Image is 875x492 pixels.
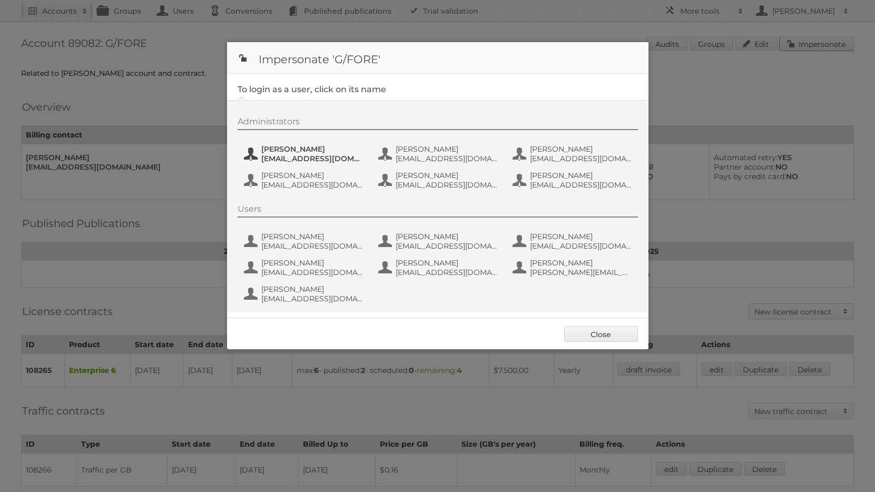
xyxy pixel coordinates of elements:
[377,257,501,278] button: [PERSON_NAME] [EMAIL_ADDRESS][DOMAIN_NAME]
[243,170,367,191] button: [PERSON_NAME] [EMAIL_ADDRESS][DOMAIN_NAME]
[261,154,363,163] span: [EMAIL_ADDRESS][DOMAIN_NAME]
[261,144,363,154] span: [PERSON_NAME]
[227,42,648,74] h1: Impersonate 'G/FORE'
[243,283,367,304] button: [PERSON_NAME] [EMAIL_ADDRESS][DOMAIN_NAME]
[396,171,498,180] span: [PERSON_NAME]
[238,116,638,130] div: Administrators
[530,180,632,190] span: [EMAIL_ADDRESS][DOMAIN_NAME]
[512,231,635,252] button: [PERSON_NAME] [EMAIL_ADDRESS][DOMAIN_NAME]
[261,268,363,277] span: [EMAIL_ADDRESS][DOMAIN_NAME]
[530,154,632,163] span: [EMAIL_ADDRESS][DOMAIN_NAME]
[396,268,498,277] span: [EMAIL_ADDRESS][DOMAIN_NAME]
[238,204,638,218] div: Users
[261,284,363,294] span: [PERSON_NAME]
[261,294,363,303] span: [EMAIL_ADDRESS][DOMAIN_NAME]
[530,258,632,268] span: [PERSON_NAME]
[512,170,635,191] button: [PERSON_NAME] [EMAIL_ADDRESS][DOMAIN_NAME]
[396,232,498,241] span: [PERSON_NAME]
[530,241,632,251] span: [EMAIL_ADDRESS][DOMAIN_NAME]
[377,231,501,252] button: [PERSON_NAME] [EMAIL_ADDRESS][DOMAIN_NAME]
[564,326,638,342] a: Close
[530,232,632,241] span: [PERSON_NAME]
[396,144,498,154] span: [PERSON_NAME]
[530,171,632,180] span: [PERSON_NAME]
[396,180,498,190] span: [EMAIL_ADDRESS][DOMAIN_NAME]
[243,143,367,164] button: [PERSON_NAME] [EMAIL_ADDRESS][DOMAIN_NAME]
[396,258,498,268] span: [PERSON_NAME]
[261,171,363,180] span: [PERSON_NAME]
[243,231,367,252] button: [PERSON_NAME] [EMAIL_ADDRESS][DOMAIN_NAME]
[261,232,363,241] span: [PERSON_NAME]
[261,241,363,251] span: [EMAIL_ADDRESS][DOMAIN_NAME]
[377,170,501,191] button: [PERSON_NAME] [EMAIL_ADDRESS][DOMAIN_NAME]
[243,257,367,278] button: [PERSON_NAME] [EMAIL_ADDRESS][DOMAIN_NAME]
[261,180,363,190] span: [EMAIL_ADDRESS][DOMAIN_NAME]
[261,258,363,268] span: [PERSON_NAME]
[530,144,632,154] span: [PERSON_NAME]
[396,241,498,251] span: [EMAIL_ADDRESS][DOMAIN_NAME]
[396,154,498,163] span: [EMAIL_ADDRESS][DOMAIN_NAME]
[377,143,501,164] button: [PERSON_NAME] [EMAIL_ADDRESS][DOMAIN_NAME]
[512,257,635,278] button: [PERSON_NAME] [PERSON_NAME][EMAIL_ADDRESS][DOMAIN_NAME]
[530,268,632,277] span: [PERSON_NAME][EMAIL_ADDRESS][DOMAIN_NAME]
[238,84,386,94] legend: To login as a user, click on its name
[512,143,635,164] button: [PERSON_NAME] [EMAIL_ADDRESS][DOMAIN_NAME]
